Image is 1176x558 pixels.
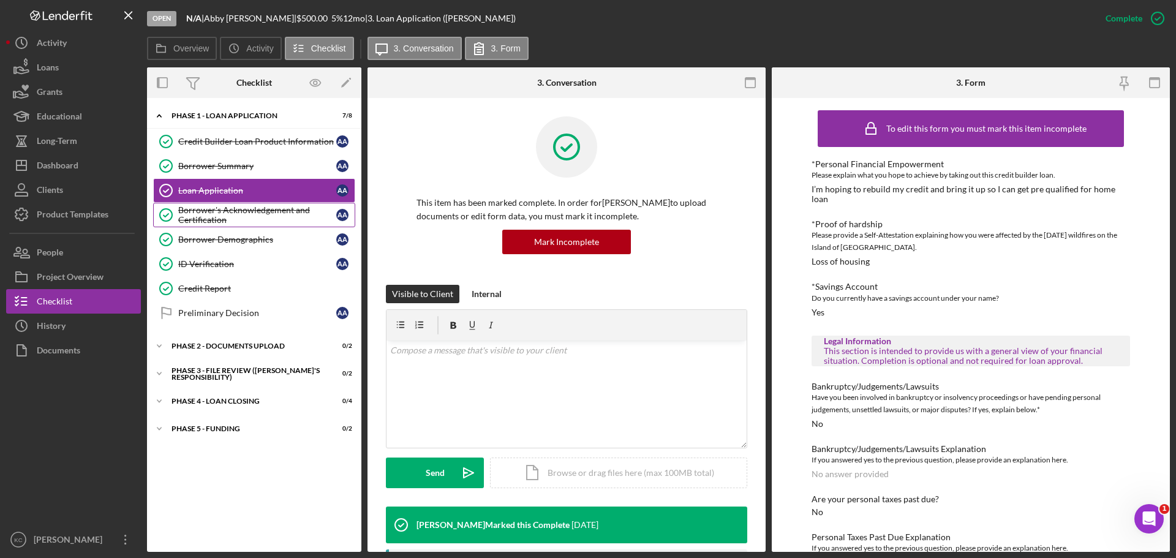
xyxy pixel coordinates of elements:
div: 7 / 8 [330,112,352,119]
div: Phase 5 - Funding [171,425,322,432]
button: Clients [6,178,141,202]
div: Send [426,458,445,488]
button: Activity [6,31,141,55]
div: [PERSON_NAME] Marked this Complete [417,520,570,530]
button: Checklist [6,289,141,314]
div: A A [336,258,349,270]
div: Complete [1106,6,1142,31]
div: Phase 2 - DOCUMENTS UPLOAD [171,342,322,350]
a: Loans [6,55,141,80]
button: Grants [6,80,141,104]
div: Project Overview [37,265,104,292]
div: Please provide a Self-Attestation explaining how you were affected by the [DATE] wildfires on the... [812,229,1130,254]
div: If you answered yes to the previous question, please provide an explanation here. [812,542,1130,554]
div: To edit this form you must mark this item incomplete [886,124,1087,134]
label: 3. Form [491,43,521,53]
a: Borrower DemographicsAA [153,227,355,252]
button: History [6,314,141,338]
a: Documents [6,338,141,363]
button: Activity [220,37,281,60]
div: No [812,419,823,429]
div: [PERSON_NAME] [31,527,110,555]
div: 3. Conversation [537,78,597,88]
div: 3. Form [956,78,986,88]
label: Checklist [311,43,346,53]
div: Legal Information [824,336,1118,346]
div: Phase 1 - Loan Application [171,112,322,119]
div: Yes [812,307,824,317]
div: Documents [37,338,80,366]
div: Borrower's Acknowledgement and Certification [178,205,336,225]
div: 5 % [331,13,343,23]
b: N/A [186,13,202,23]
button: Send [386,458,484,488]
div: Loss of housing [812,257,870,266]
div: Visible to Client [392,285,453,303]
div: Have you been involved in bankruptcy or insolvency proceedings or have pending personal judgement... [812,391,1130,416]
div: Clients [37,178,63,205]
button: Overview [147,37,217,60]
div: | 3. Loan Application ([PERSON_NAME]) [365,13,516,23]
p: This item has been marked complete. In order for [PERSON_NAME] to upload documents or edit form d... [417,196,717,224]
div: Bankruptcy/Judgements/Lawsuits [812,382,1130,391]
div: Long-Term [37,129,77,156]
div: A A [336,233,349,246]
a: Preliminary DecisionAA [153,301,355,325]
a: Credit Report [153,276,355,301]
button: Dashboard [6,153,141,178]
button: Checklist [285,37,354,60]
div: *Proof of hardship [812,219,1130,229]
button: People [6,240,141,265]
div: *Savings Account [812,282,1130,292]
span: 1 [1159,504,1169,514]
div: 0 / 2 [330,425,352,432]
button: Complete [1093,6,1170,31]
div: No [812,507,823,517]
div: A A [336,307,349,319]
div: Personal Taxes Past Due Explanation [812,532,1130,542]
a: Borrower's Acknowledgement and CertificationAA [153,203,355,227]
div: Are your personal taxes past due? [812,494,1130,504]
div: Checklist [236,78,272,88]
button: Project Overview [6,265,141,289]
div: Preliminary Decision [178,308,336,318]
div: PHASE 4 - LOAN CLOSING [171,398,322,405]
div: Credit Report [178,284,355,293]
button: 3. Conversation [367,37,462,60]
button: Visible to Client [386,285,459,303]
label: Overview [173,43,209,53]
div: No answer provided [812,469,889,479]
div: Grants [37,80,62,107]
div: Loans [37,55,59,83]
button: Internal [466,285,508,303]
button: Long-Term [6,129,141,153]
div: This section is intended to provide us with a general view of your financial situation. Completio... [824,346,1118,366]
a: Product Templates [6,202,141,227]
a: Loan ApplicationAA [153,178,355,203]
div: Please explain what you hope to achieve by taking out this credit builder loan. [812,169,1130,181]
div: Educational [37,104,82,132]
div: PHASE 3 - FILE REVIEW ([PERSON_NAME]'s Responsibility) [171,367,322,381]
div: | [186,13,204,23]
div: 0 / 2 [330,370,352,377]
div: 12 mo [343,13,365,23]
button: Mark Incomplete [502,230,631,254]
div: Dashboard [37,153,78,181]
div: Abby [PERSON_NAME] | [204,13,296,23]
a: Credit Builder Loan Product InformationAA [153,129,355,154]
div: Borrower Summary [178,161,336,171]
time: 2025-08-13 19:36 [571,520,598,530]
text: KC [14,537,22,543]
div: Open [147,11,176,26]
div: A A [336,184,349,197]
div: *Personal Financial Empowerment [812,159,1130,169]
label: Activity [246,43,273,53]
